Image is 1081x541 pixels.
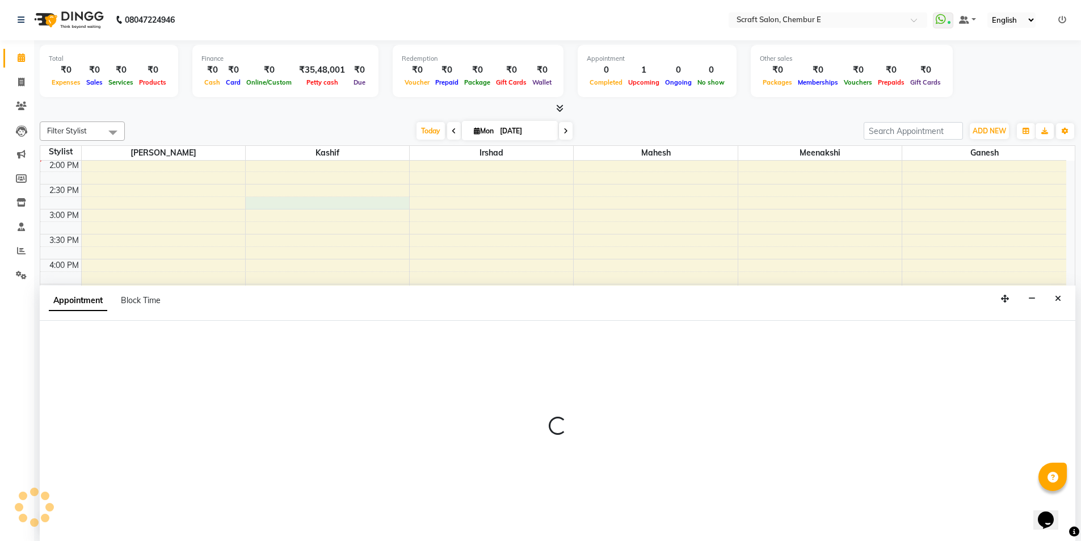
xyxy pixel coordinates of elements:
[83,78,106,86] span: Sales
[47,160,81,171] div: 2:00 PM
[695,78,727,86] span: No show
[125,4,175,36] b: 08047224946
[970,123,1009,139] button: ADD NEW
[973,127,1006,135] span: ADD NEW
[461,64,493,77] div: ₹0
[471,127,497,135] span: Mon
[47,209,81,221] div: 3:00 PM
[902,146,1066,160] span: Ganesh
[875,78,907,86] span: Prepaids
[695,64,727,77] div: 0
[738,146,902,160] span: Meenakshi
[47,284,81,296] div: 4:30 PM
[201,54,369,64] div: Finance
[662,78,695,86] span: Ongoing
[587,64,625,77] div: 0
[47,259,81,271] div: 4:00 PM
[201,64,223,77] div: ₹0
[82,146,245,160] span: [PERSON_NAME]
[201,78,223,86] span: Cash
[760,54,944,64] div: Other sales
[136,64,169,77] div: ₹0
[402,54,554,64] div: Redemption
[529,78,554,86] span: Wallet
[223,78,243,86] span: Card
[49,64,83,77] div: ₹0
[410,146,573,160] span: Irshad
[760,78,795,86] span: Packages
[47,126,87,135] span: Filter Stylist
[223,64,243,77] div: ₹0
[40,146,81,158] div: Stylist
[304,78,341,86] span: Petty cash
[432,78,461,86] span: Prepaid
[493,64,529,77] div: ₹0
[432,64,461,77] div: ₹0
[841,64,875,77] div: ₹0
[662,64,695,77] div: 0
[49,78,83,86] span: Expenses
[136,78,169,86] span: Products
[907,78,944,86] span: Gift Cards
[1033,496,1070,530] iframe: chat widget
[760,64,795,77] div: ₹0
[875,64,907,77] div: ₹0
[350,64,369,77] div: ₹0
[795,64,841,77] div: ₹0
[1050,290,1066,308] button: Close
[351,78,368,86] span: Due
[529,64,554,77] div: ₹0
[243,64,295,77] div: ₹0
[243,78,295,86] span: Online/Custom
[587,54,727,64] div: Appointment
[497,123,553,140] input: 2025-09-01
[246,146,409,160] span: Kashif
[402,64,432,77] div: ₹0
[795,78,841,86] span: Memberships
[29,4,107,36] img: logo
[49,291,107,311] span: Appointment
[574,146,737,160] span: Mahesh
[461,78,493,86] span: Package
[106,78,136,86] span: Services
[493,78,529,86] span: Gift Cards
[841,78,875,86] span: Vouchers
[587,78,625,86] span: Completed
[106,64,136,77] div: ₹0
[47,184,81,196] div: 2:30 PM
[864,122,963,140] input: Search Appointment
[625,64,662,77] div: 1
[49,54,169,64] div: Total
[625,78,662,86] span: Upcoming
[295,64,350,77] div: ₹35,48,001
[402,78,432,86] span: Voucher
[121,295,161,305] span: Block Time
[83,64,106,77] div: ₹0
[47,234,81,246] div: 3:30 PM
[417,122,445,140] span: Today
[907,64,944,77] div: ₹0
